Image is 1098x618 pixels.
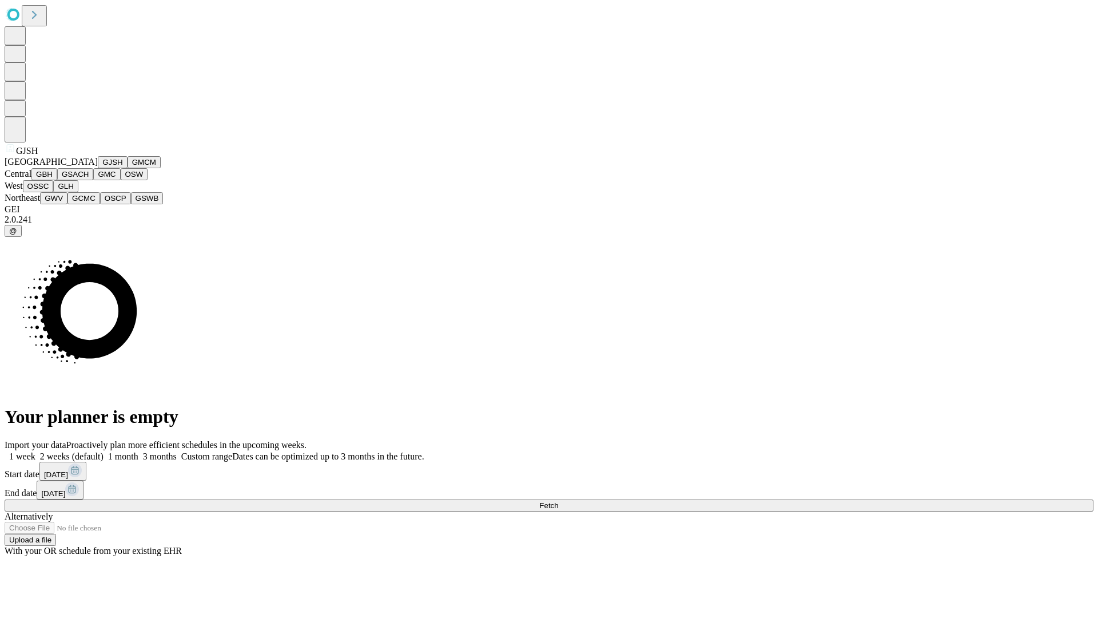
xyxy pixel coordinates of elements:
[39,462,86,481] button: [DATE]
[44,470,68,479] span: [DATE]
[5,193,40,203] span: Northeast
[93,168,120,180] button: GMC
[5,534,56,546] button: Upload a file
[108,451,138,461] span: 1 month
[40,192,67,204] button: GWV
[5,512,53,521] span: Alternatively
[16,146,38,156] span: GJSH
[57,168,93,180] button: GSACH
[232,451,424,461] span: Dates can be optimized up to 3 months in the future.
[5,181,23,191] span: West
[5,546,182,556] span: With your OR schedule from your existing EHR
[5,406,1093,427] h1: Your planner is empty
[5,157,98,167] span: [GEOGRAPHIC_DATA]
[5,225,22,237] button: @
[5,440,66,450] span: Import your data
[41,489,65,498] span: [DATE]
[53,180,78,192] button: GLH
[66,440,307,450] span: Proactively plan more efficient schedules in the upcoming weeks.
[5,204,1093,215] div: GEI
[31,168,57,180] button: GBH
[5,169,31,179] span: Central
[67,192,100,204] button: GCMC
[143,451,177,461] span: 3 months
[5,481,1093,500] div: End date
[5,215,1093,225] div: 2.0.241
[9,451,35,461] span: 1 week
[9,227,17,235] span: @
[98,156,128,168] button: GJSH
[121,168,148,180] button: OSW
[128,156,161,168] button: GMCM
[37,481,83,500] button: [DATE]
[5,500,1093,512] button: Fetch
[539,501,558,510] span: Fetch
[40,451,104,461] span: 2 weeks (default)
[131,192,164,204] button: GSWB
[5,462,1093,481] div: Start date
[100,192,131,204] button: OSCP
[181,451,232,461] span: Custom range
[23,180,54,192] button: OSSC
